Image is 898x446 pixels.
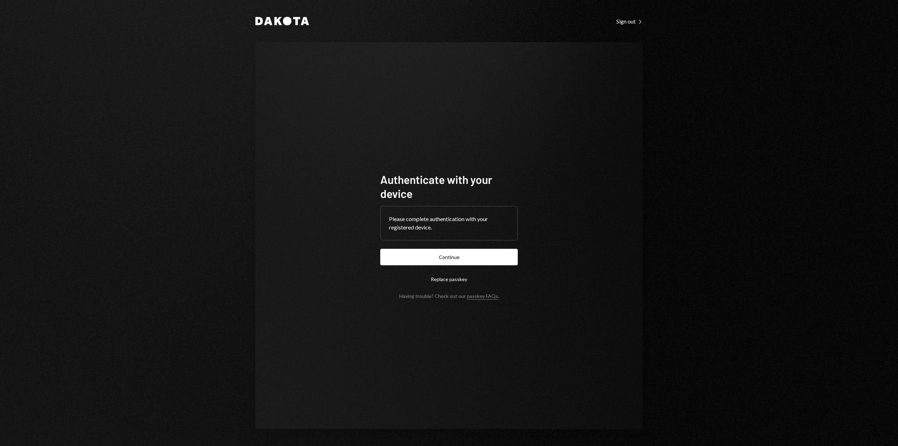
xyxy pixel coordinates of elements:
button: Replace passkey [380,271,518,287]
a: passkey FAQs [467,293,498,300]
div: Having trouble? Check out our . [399,293,499,299]
div: Please complete authentication with your registered device. [389,215,509,232]
a: Sign out [616,17,643,25]
div: Sign out [616,18,643,25]
h1: Authenticate with your device [380,172,518,200]
button: Continue [380,249,518,265]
